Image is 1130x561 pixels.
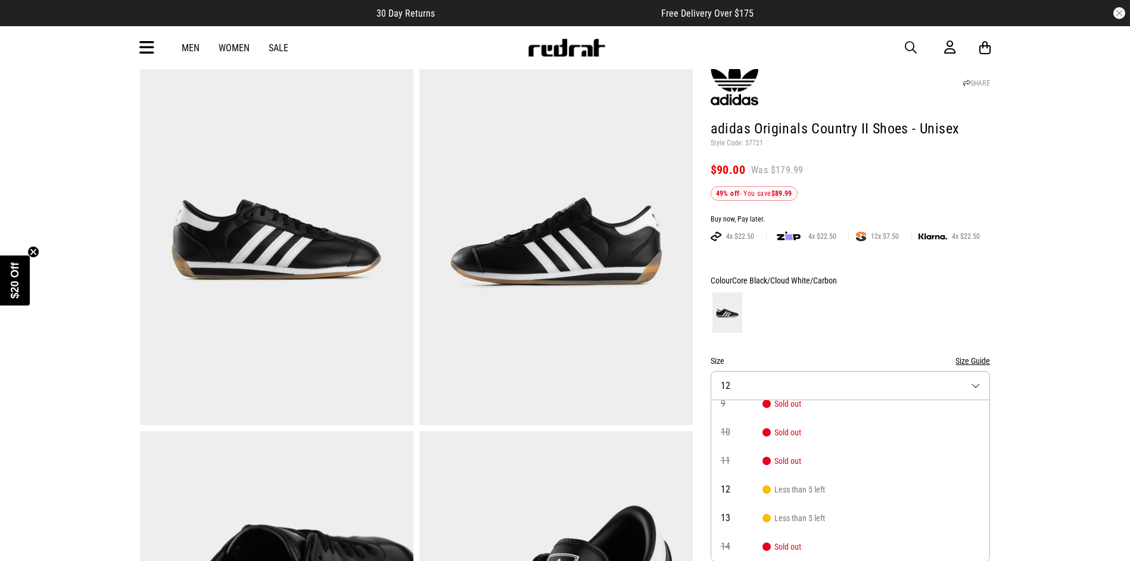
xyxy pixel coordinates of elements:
span: $90.00 [711,163,745,177]
p: Style Code: 57721 [711,139,991,148]
b: 49% off [716,189,740,198]
img: Adidas Originals Country Ii Shoes - Unisex in Black [140,48,413,425]
button: Size Guide [955,354,990,368]
a: Women [219,42,250,54]
span: Less than 5 left [762,485,825,494]
span: Sold out [762,399,801,409]
button: Close teaser [27,246,39,258]
img: zip [777,230,801,242]
div: Size [711,354,991,368]
button: 12 [711,371,991,400]
span: Was $179.99 [751,164,803,177]
span: 4x $22.50 [804,232,841,241]
span: Sold out [762,428,801,437]
span: 30 Day Returns [376,8,435,19]
span: Core Black/Cloud White/Carbon [732,276,837,285]
span: $20 Off [9,262,21,298]
span: 12 [721,380,730,391]
a: SHARE [963,79,990,88]
div: Colour [711,273,991,288]
span: 11 [721,456,762,466]
span: Sold out [762,456,801,466]
a: Sale [269,42,288,54]
button: Open LiveChat chat widget [10,5,45,40]
span: 12x $7.50 [866,232,904,241]
span: 13 [721,513,762,523]
img: adidas [711,58,758,106]
img: Adidas Originals Country Ii Shoes - Unisex in Black [419,48,693,425]
span: 4x $22.50 [947,232,985,241]
h1: adidas Originals Country II Shoes - Unisex [711,120,991,139]
img: SPLITPAY [856,232,866,241]
span: 10 [721,428,762,437]
iframe: Customer reviews powered by Trustpilot [459,7,637,19]
img: Core Black/Cloud White/Carbon [712,292,742,333]
a: Men [182,42,200,54]
b: $89.99 [771,189,792,198]
div: Buy now, Pay later. [711,215,991,225]
span: 12 [721,485,762,494]
img: KLARNA [919,233,947,240]
span: 9 [721,399,762,409]
div: - You save [711,186,798,201]
img: AFTERPAY [711,232,721,241]
span: 14 [721,542,762,551]
img: Redrat logo [527,39,606,57]
span: Sold out [762,542,801,551]
span: 4x $22.50 [721,232,759,241]
span: Less than 5 left [762,513,825,523]
span: Free Delivery Over $175 [661,8,754,19]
